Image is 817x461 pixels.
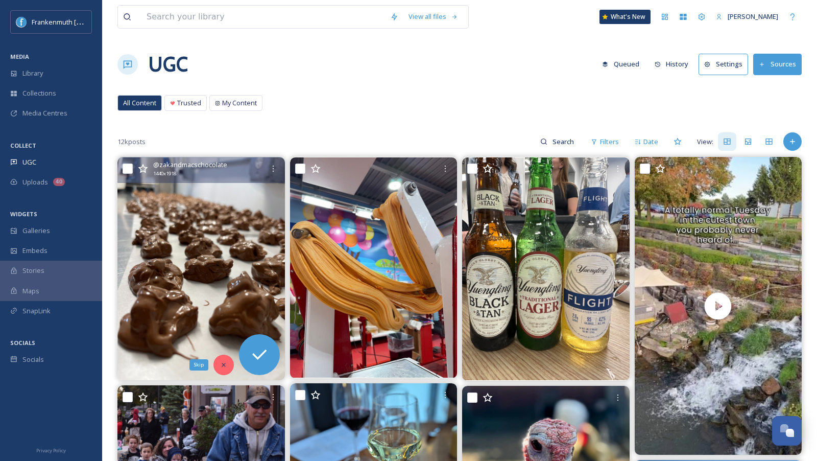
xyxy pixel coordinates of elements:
[462,157,630,381] img: 🍺 Big news, Michigan! Yuengling is finally here! We’re excited to announce that Slo’ Bones will h...
[22,108,67,118] span: Media Centres
[10,142,36,149] span: COLLECT
[22,68,43,78] span: Library
[699,54,748,75] button: Settings
[22,226,50,236] span: Galleries
[650,54,699,74] a: History
[634,157,802,455] video: Just exploring a little town you’ve never heard of… and WOW, Frankenmuth, you’ve got charm❤️ Know...
[22,306,51,316] span: SnapLink
[711,7,783,27] a: [PERSON_NAME]
[643,137,658,147] span: Date
[189,359,208,371] div: Skip
[153,170,176,177] span: 1440 x 1918
[22,157,36,167] span: UGC
[597,54,644,74] button: Queued
[141,6,385,28] input: Search your library
[772,416,802,446] button: Open Chat
[123,98,156,108] span: All Content
[290,157,458,378] img: ORANGE you glad it’s October?!? 🧡🍬
[22,246,47,256] span: Embeds
[650,54,694,74] button: History
[697,137,713,147] span: View:
[10,210,37,218] span: WIDGETS
[22,286,39,296] span: Maps
[403,7,463,27] a: View all files
[16,17,27,27] img: Social%20Media%20PFP%202025.jpg
[117,137,146,147] span: 12k posts
[177,98,201,108] span: Trusted
[53,178,65,186] div: 40
[36,444,66,456] a: Privacy Policy
[634,157,802,455] img: thumbnail
[22,88,56,98] span: Collections
[22,177,48,187] span: Uploads
[728,12,778,21] span: [PERSON_NAME]
[599,10,651,24] a: What's New
[117,157,285,380] img: Who wants a Rocky Road cluster?!? 😍🍫
[597,54,650,74] a: Queued
[153,160,227,170] span: @ zakandmacschocolate
[10,339,35,347] span: SOCIALS
[36,447,66,454] span: Privacy Policy
[600,137,619,147] span: Filters
[32,17,109,27] span: Frankenmuth [US_STATE]
[148,49,188,80] a: UGC
[22,266,44,275] span: Stories
[22,355,44,364] span: Socials
[699,54,753,75] a: Settings
[10,53,29,60] span: MEDIA
[222,98,257,108] span: My Content
[547,131,581,152] input: Search
[753,54,802,75] button: Sources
